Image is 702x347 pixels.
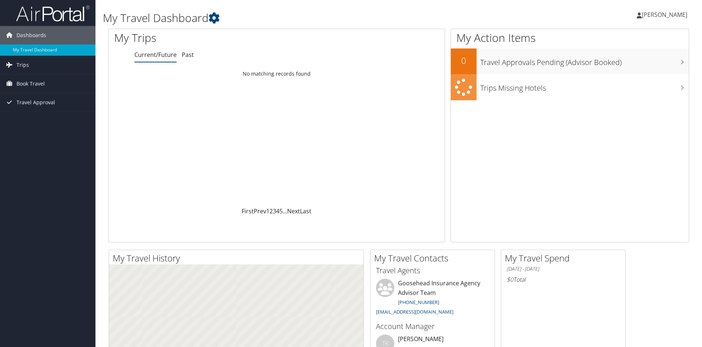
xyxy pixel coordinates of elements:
[17,75,45,93] span: Book Travel
[113,252,363,264] h2: My Travel History
[17,26,46,44] span: Dashboards
[254,207,266,215] a: Prev
[376,265,489,276] h3: Travel Agents
[505,252,625,264] h2: My Travel Spend
[507,265,620,272] h6: [DATE] - [DATE]
[114,30,299,46] h1: My Trips
[374,252,495,264] h2: My Travel Contacts
[279,207,283,215] a: 5
[507,275,620,283] h6: Total
[182,51,194,59] a: Past
[637,4,695,26] a: [PERSON_NAME]
[266,207,269,215] a: 1
[376,308,453,315] a: [EMAIL_ADDRESS][DOMAIN_NAME]
[451,48,689,74] a: 0Travel Approvals Pending (Advisor Booked)
[398,299,439,306] a: [PHONE_NUMBER]
[480,79,689,93] h3: Trips Missing Hotels
[480,54,689,68] h3: Travel Approvals Pending (Advisor Booked)
[283,207,287,215] span: …
[451,30,689,46] h1: My Action Items
[300,207,311,215] a: Last
[134,51,177,59] a: Current/Future
[642,11,687,19] span: [PERSON_NAME]
[276,207,279,215] a: 4
[376,321,489,332] h3: Account Manager
[269,207,273,215] a: 2
[287,207,300,215] a: Next
[242,207,254,215] a: First
[109,67,445,80] td: No matching records found
[273,207,276,215] a: 3
[17,56,29,74] span: Trips
[372,279,493,318] li: Goosehead Insurance Agency Advisor Team
[451,54,477,67] h2: 0
[16,5,90,22] img: airportal-logo.png
[507,275,513,283] span: $0
[103,10,497,26] h1: My Travel Dashboard
[451,74,689,100] a: Trips Missing Hotels
[17,93,55,112] span: Travel Approval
